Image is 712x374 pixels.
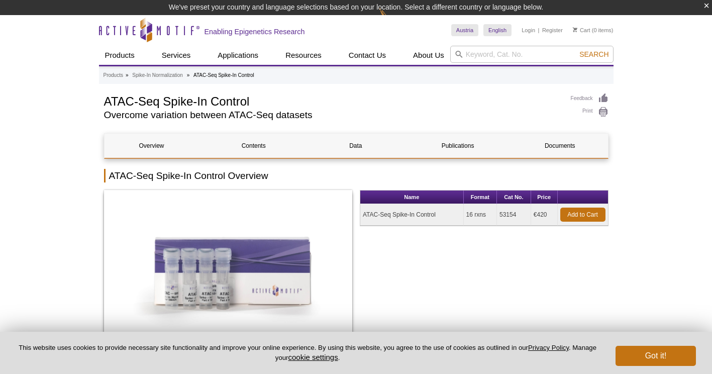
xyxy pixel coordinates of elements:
[538,24,540,36] li: |
[560,208,605,222] a: Add to Cart
[279,46,328,65] a: Resources
[571,93,608,104] a: Feedback
[104,169,608,182] h2: ATAC-Seq Spike-In Control Overview
[411,134,505,158] a: Publications
[104,190,353,356] img: ATAC-Seq Spike-In Control
[104,111,561,120] h2: Overcome variation between ATAC-Seq datasets
[576,50,612,59] button: Search
[531,191,558,204] th: Price
[309,134,403,158] a: Data
[573,24,614,36] li: (0 items)
[212,46,264,65] a: Applications
[104,71,123,80] a: Products
[104,93,561,108] h1: ATAC-Seq Spike-In Control
[99,46,141,65] a: Products
[126,72,129,78] li: »
[464,204,497,226] td: 16 rxns
[616,346,696,366] button: Got it!
[360,191,464,204] th: Name
[343,46,392,65] a: Contact Us
[156,46,197,65] a: Services
[288,353,338,361] button: cookie settings
[205,27,305,36] h2: Enabling Epigenetics Research
[497,191,531,204] th: Cat No.
[571,107,608,118] a: Print
[573,27,577,32] img: Your Cart
[105,134,199,158] a: Overview
[187,72,190,78] li: »
[450,46,614,63] input: Keyword, Cat. No.
[497,204,531,226] td: 53154
[528,344,569,351] a: Privacy Policy
[579,50,608,58] span: Search
[360,204,464,226] td: ATAC-Seq Spike-In Control
[573,27,590,34] a: Cart
[451,24,478,36] a: Austria
[464,191,497,204] th: Format
[542,27,563,34] a: Register
[132,71,183,80] a: Spike-In Normalization
[483,24,512,36] a: English
[16,343,599,362] p: This website uses cookies to provide necessary site functionality and improve your online experie...
[193,72,254,78] li: ATAC-Seq Spike-In Control
[379,8,406,31] img: Change Here
[522,27,535,34] a: Login
[513,134,607,158] a: Documents
[531,204,558,226] td: €420
[207,134,301,158] a: Contents
[407,46,450,65] a: About Us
